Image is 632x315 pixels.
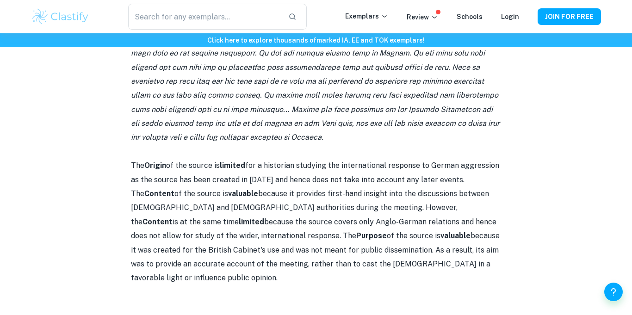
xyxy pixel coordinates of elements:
p: Review [407,12,438,22]
strong: Purpose [356,231,387,240]
strong: Origin [144,161,166,170]
strong: valuable [440,231,471,240]
h6: Click here to explore thousands of marked IA, EE and TOK exemplars ! [2,35,630,45]
button: JOIN FOR FREE [538,8,601,25]
a: Login [501,13,519,20]
strong: valuable [228,189,258,198]
p: Exemplars [345,11,388,21]
strong: Content [144,189,174,198]
strong: limited [220,161,245,170]
button: Help and Feedback [604,283,623,301]
img: Clastify logo [31,7,90,26]
a: Schools [457,13,483,20]
strong: limited [239,217,264,226]
strong: Content [143,217,173,226]
p: The of the source is for a historian studying the international response to German aggression as ... [131,159,501,285]
input: Search for any exemplars... [128,4,281,30]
